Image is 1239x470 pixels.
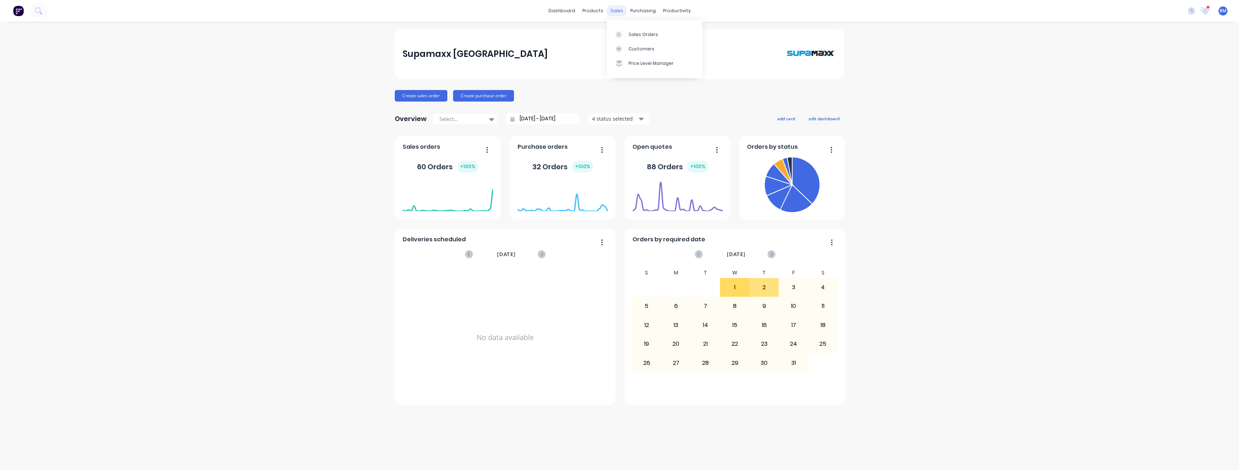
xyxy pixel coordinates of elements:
span: [DATE] [497,250,516,258]
div: 8 [720,297,749,315]
div: 27 [662,354,690,372]
span: Open quotes [632,143,672,151]
div: 31 [779,354,808,372]
div: 22 [720,335,749,353]
div: 28 [691,354,720,372]
div: Overview [395,112,427,126]
div: 3 [779,278,808,296]
div: 11 [809,297,837,315]
div: + 100 % [687,161,708,173]
div: 6 [662,297,690,315]
div: T [691,268,720,278]
button: Create purchase order [453,90,514,102]
div: 7 [691,297,720,315]
div: 32 Orders [532,161,593,173]
span: Sales orders [403,143,440,151]
div: W [720,268,750,278]
div: 9 [750,297,779,315]
a: Sales Orders [607,27,702,41]
div: 26 [632,354,661,372]
div: Sales Orders [629,31,658,38]
div: 13 [662,316,690,334]
div: 21 [691,335,720,353]
div: + 100 % [457,161,478,173]
button: add card [773,114,800,123]
div: 23 [750,335,779,353]
div: 12 [632,316,661,334]
div: products [579,5,607,16]
div: 18 [809,316,837,334]
span: Orders by status [747,143,798,151]
div: 15 [720,316,749,334]
button: 4 status selected [588,113,649,124]
div: 1 [720,278,749,296]
div: M [661,268,691,278]
img: Supamaxx Australia [786,36,836,72]
div: No data available [403,268,608,407]
a: Price Level Manager [607,56,702,71]
div: 2 [750,278,779,296]
div: 24 [779,335,808,353]
span: [DATE] [727,250,746,258]
span: BM [1220,8,1226,14]
div: 19 [632,335,661,353]
div: F [779,268,808,278]
div: Supamaxx [GEOGRAPHIC_DATA] [403,47,548,61]
div: sales [607,5,627,16]
div: 60 Orders [417,161,478,173]
button: edit dashboard [804,114,844,123]
a: Customers [607,42,702,56]
div: Price Level Manager [629,60,674,67]
span: Orders by required date [632,235,705,244]
button: Create sales order [395,90,447,102]
div: 29 [720,354,749,372]
div: 14 [691,316,720,334]
div: purchasing [627,5,659,16]
div: 20 [662,335,690,353]
div: 88 Orders [647,161,708,173]
div: 10 [779,297,808,315]
div: T [750,268,779,278]
div: 4 [809,278,837,296]
div: 25 [809,335,837,353]
div: 5 [632,297,661,315]
div: 16 [750,316,779,334]
div: 17 [779,316,808,334]
a: dashboard [545,5,579,16]
div: + 100 % [572,161,593,173]
div: productivity [659,5,694,16]
div: S [632,268,662,278]
div: S [808,268,838,278]
span: Purchase orders [518,143,568,151]
div: 4 status selected [592,115,638,122]
div: 30 [750,354,779,372]
img: Factory [13,5,24,16]
div: Customers [629,46,654,52]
